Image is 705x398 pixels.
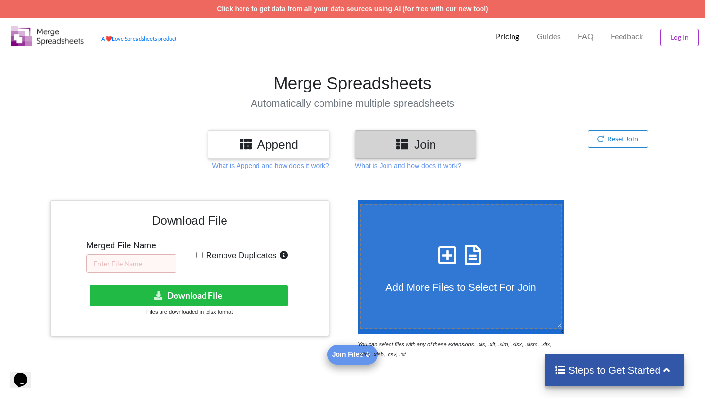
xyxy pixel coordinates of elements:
button: Download File [90,285,288,306]
i: You can select files with any of these extensions: .xls, .xlt, .xlm, .xlsx, .xlsm, .xltx, .xltm, ... [358,341,552,357]
span: Remove Duplicates [203,251,277,260]
p: What is Append and how does it work? [212,161,329,170]
h3: Append [215,138,322,152]
span: heart [105,35,112,42]
img: Logo.png [11,26,84,46]
h3: Join [362,138,469,152]
input: Enter File Name [86,254,176,273]
button: Log In [660,29,699,46]
a: Click here to get data from all your data sources using AI (for free with our new tool) [217,5,488,13]
button: Reset Join [588,130,648,148]
span: Add More Files to Select For Join [385,281,536,292]
small: Files are downloaded in .xlsx format [146,309,233,315]
a: AheartLove Spreadsheets product [101,35,176,42]
p: Guides [537,31,561,42]
span: Feedback [611,32,643,40]
p: Pricing [496,31,519,42]
iframe: chat widget [10,359,41,388]
h3: Download File [58,208,322,237]
h5: Merged File Name [86,241,176,251]
h4: Steps to Get Started [555,364,674,376]
p: FAQ [578,31,593,42]
p: What is Join and how does it work? [355,161,461,170]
